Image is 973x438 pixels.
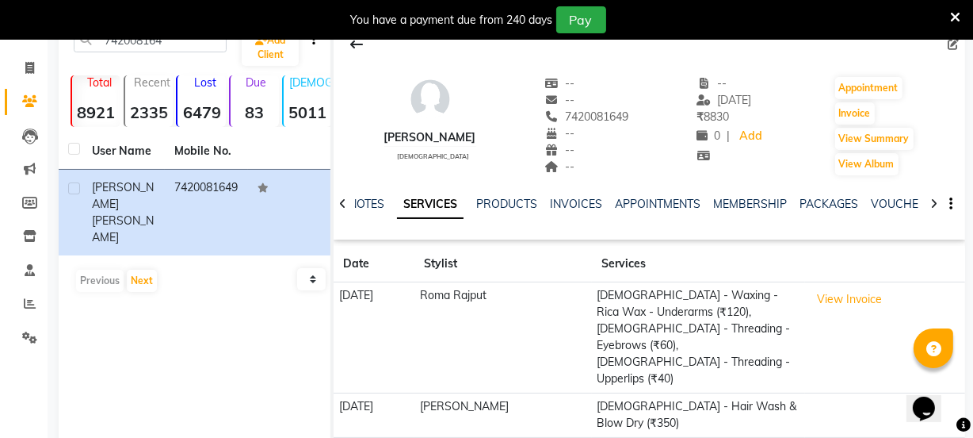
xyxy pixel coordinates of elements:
strong: 8921 [72,102,120,122]
span: -- [544,76,574,90]
span: [PERSON_NAME] [92,213,154,244]
td: [DEMOGRAPHIC_DATA] - Waxing - Rica Wax - Underarms (₹120),[DEMOGRAPHIC_DATA] - Threading - Eyebro... [592,282,805,394]
a: INVOICES [550,197,602,211]
td: 7420081649 [165,170,247,255]
td: Roma Rajput [414,282,592,394]
iframe: chat widget [906,375,957,422]
th: User Name [82,133,165,170]
button: Pay [556,6,606,33]
span: -- [544,159,574,174]
span: ₹ [696,109,704,124]
a: PRODUCTS [476,197,537,211]
strong: 2335 [125,102,174,122]
span: -- [544,143,574,157]
strong: 83 [231,102,279,122]
th: Services [592,246,805,282]
th: Stylist [414,246,592,282]
div: You have a payment due from 240 days [351,12,553,29]
strong: 5011 [284,102,332,122]
input: Search by Name/Mobile/Email/Code [74,28,227,52]
strong: 6479 [177,102,226,122]
img: avatar [406,75,454,123]
span: [DATE] [696,93,751,107]
td: [DATE] [334,393,414,437]
p: Recent [132,75,174,90]
button: Next [127,270,157,292]
span: [DEMOGRAPHIC_DATA] [397,152,469,160]
button: View Summary [835,128,914,150]
a: Add [736,125,764,148]
span: | [727,128,730,144]
a: Add Client [242,29,299,66]
th: Date [334,246,414,282]
div: [PERSON_NAME] [384,129,476,146]
p: Lost [184,75,226,90]
button: View Invoice [810,287,889,312]
span: -- [696,76,727,90]
span: 0 [696,129,720,143]
p: Total [78,75,120,90]
a: PACKAGES [799,197,858,211]
a: NOTES [349,197,384,211]
a: SERVICES [397,190,464,219]
div: Back to Client [340,29,373,60]
span: 7420081649 [544,109,628,124]
span: -- [544,93,574,107]
td: [DEMOGRAPHIC_DATA] - Hair Wash & Blow Dry (₹350) [592,393,805,437]
button: Invoice [835,102,875,125]
span: -- [544,126,574,140]
button: View Album [835,153,899,175]
a: MEMBERSHIP [713,197,787,211]
button: Appointment [835,77,902,99]
a: VOUCHERS [871,197,933,211]
a: APPOINTMENTS [615,197,700,211]
td: [PERSON_NAME] [414,393,592,437]
span: [PERSON_NAME] [92,180,154,211]
p: Due [234,75,279,90]
th: Mobile No. [165,133,247,170]
td: [DATE] [334,282,414,394]
p: [DEMOGRAPHIC_DATA] [290,75,332,90]
span: 8830 [696,109,729,124]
